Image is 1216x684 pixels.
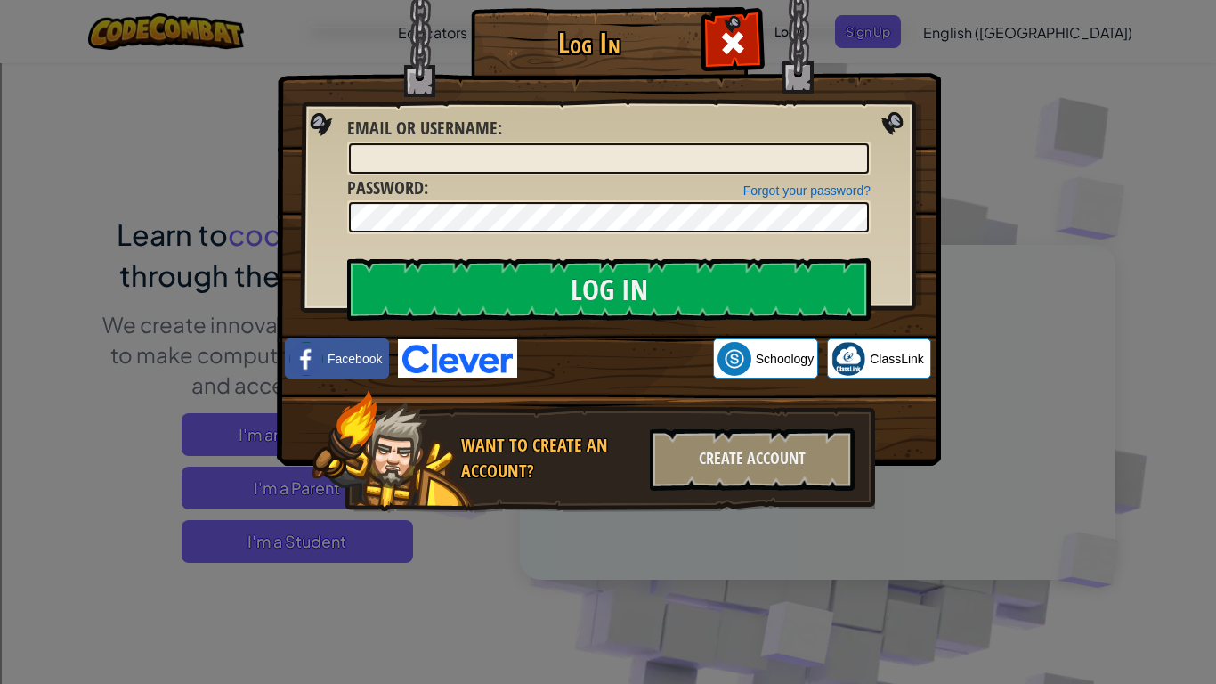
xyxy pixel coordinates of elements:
div: Sign out [7,122,1209,138]
span: Password [347,175,424,199]
input: Search outlines [7,23,165,42]
div: Options [7,106,1209,122]
span: Schoology [756,350,814,368]
div: Sort A > Z [7,42,1209,58]
input: Log In [347,258,871,321]
img: clever-logo-blue.png [398,339,517,378]
div: Delete [7,90,1209,106]
img: facebook_small.png [289,342,323,376]
img: schoology.png [717,342,751,376]
a: Forgot your password? [743,183,871,198]
div: Create Account [650,428,855,491]
span: Email or Username [347,116,498,140]
iframe: Sign in with Google Button [517,339,713,379]
div: Sort New > Old [7,58,1209,74]
span: Facebook [328,350,382,368]
div: Home [7,7,372,23]
div: Want to create an account? [461,433,639,484]
img: classlink-logo-small.png [831,342,865,376]
div: Move To ... [7,74,1209,90]
h1: Log In [475,28,702,59]
label: : [347,116,502,142]
label: : [347,175,428,201]
span: ClassLink [870,350,924,368]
